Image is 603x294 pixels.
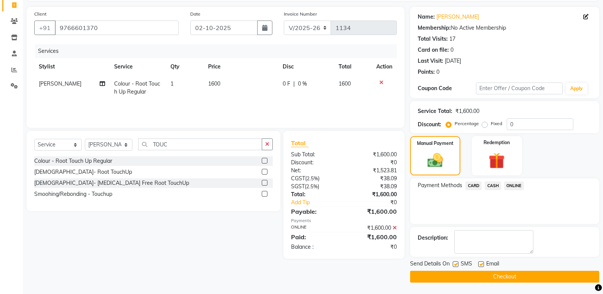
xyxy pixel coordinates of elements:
[34,190,112,198] div: Smoohing/Rebonding - Touchup
[285,183,344,191] div: ( )
[484,139,510,146] label: Redemption
[285,159,344,167] div: Discount:
[449,35,455,43] div: 17
[339,80,351,87] span: 1600
[423,151,448,169] img: _cash.svg
[418,107,452,115] div: Service Total:
[436,13,479,21] a: [PERSON_NAME]
[504,181,524,190] span: ONLINE
[450,46,453,54] div: 0
[484,151,510,171] img: _gift.svg
[418,84,476,92] div: Coupon Code
[307,175,318,181] span: 2.5%
[455,120,479,127] label: Percentage
[334,58,372,75] th: Total
[491,120,502,127] label: Fixed
[110,58,166,75] th: Service
[344,151,403,159] div: ₹1,600.00
[285,191,344,199] div: Total:
[283,80,290,88] span: 0 F
[34,179,189,187] div: [DEMOGRAPHIC_DATA]- [MEDICAL_DATA] Free Root TouchUp
[417,140,453,147] label: Manual Payment
[291,218,397,224] div: Payments
[285,243,344,251] div: Balance :
[208,80,220,87] span: 1600
[293,80,295,88] span: |
[34,11,46,17] label: Client
[291,183,305,190] span: SGST
[418,24,592,32] div: No Active Membership
[39,80,81,87] span: [PERSON_NAME]
[372,58,397,75] th: Action
[34,21,56,35] button: +91
[455,107,479,115] div: ₹1,600.00
[114,80,160,95] span: Colour - Root Touch Up Regular
[170,80,173,87] span: 1
[418,35,448,43] div: Total Visits:
[445,57,461,65] div: [DATE]
[344,159,403,167] div: ₹0
[285,224,344,232] div: ONLINE
[190,11,200,17] label: Date
[291,139,309,147] span: Total
[354,199,403,207] div: ₹0
[344,191,403,199] div: ₹1,600.00
[410,260,450,269] span: Send Details On
[204,58,278,75] th: Price
[138,138,262,150] input: Search or Scan
[278,58,334,75] th: Disc
[166,58,204,75] th: Qty
[34,168,132,176] div: [DEMOGRAPHIC_DATA]- Root TouchUp
[344,175,403,183] div: ₹38.09
[34,157,112,165] div: Colour - Root Touch Up Regular
[344,167,403,175] div: ₹1,523.81
[418,181,462,189] span: Payment Methods
[306,183,318,189] span: 2.5%
[344,207,403,216] div: ₹1,600.00
[284,11,317,17] label: Invoice Number
[566,83,587,94] button: Apply
[410,271,599,283] button: Checkout
[285,167,344,175] div: Net:
[298,80,307,88] span: 0 %
[465,181,482,190] span: CARD
[418,46,449,54] div: Card on file:
[418,121,441,129] div: Discount:
[418,57,443,65] div: Last Visit:
[418,13,435,21] div: Name:
[418,234,448,242] div: Description:
[34,58,110,75] th: Stylist
[344,183,403,191] div: ₹38.09
[486,260,499,269] span: Email
[285,232,344,242] div: Paid:
[55,21,179,35] input: Search by Name/Mobile/Email/Code
[344,232,403,242] div: ₹1,600.00
[285,199,354,207] a: Add Tip
[418,24,451,32] div: Membership:
[285,175,344,183] div: ( )
[418,68,435,76] div: Points:
[436,68,439,76] div: 0
[476,83,563,94] input: Enter Offer / Coupon Code
[485,181,501,190] span: CASH
[285,151,344,159] div: Sub Total:
[344,243,403,251] div: ₹0
[285,207,344,216] div: Payable:
[291,175,305,182] span: CGST
[461,260,472,269] span: SMS
[344,224,403,232] div: ₹1,600.00
[35,44,403,58] div: Services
